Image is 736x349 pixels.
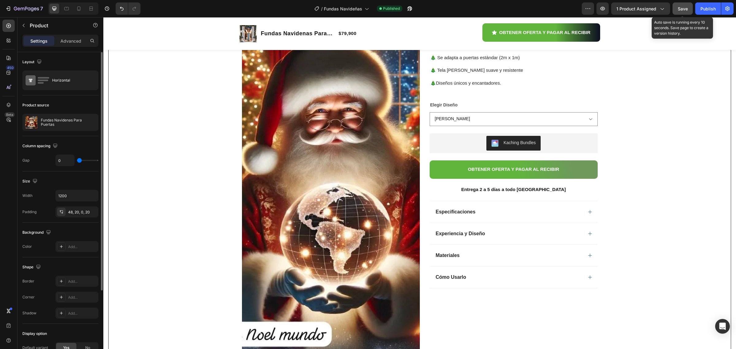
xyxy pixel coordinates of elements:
legend: Elegir Diseño [326,83,355,92]
div: Publish [700,6,716,12]
div: Add... [68,311,97,316]
span: 1 product assigned [616,6,656,12]
span: Save [678,6,688,11]
div: Product source [22,102,49,108]
p: 7 [40,5,43,12]
div: Width [22,193,33,198]
p: Product [30,22,82,29]
div: Horizontal [52,73,90,87]
strong: Entrega 2 a 5 días a todo [GEOGRAPHIC_DATA] [358,170,462,175]
strong: Especificaciones [332,192,372,197]
span: Experiencia y Diseño [332,214,382,219]
span: Materiales [332,236,356,241]
div: Background [22,228,52,237]
button: Kaching Bundles [383,119,437,133]
p: Advanced [60,38,81,44]
span: 🎄 Se adapta a puertas estándar (2m x 1m) [327,38,416,43]
span: OBTENER OFERTA Y PAGAR AL RECIBIR [365,149,456,155]
button: 7 [2,2,46,15]
button: 1 product assigned [611,2,670,15]
img: product feature img [25,116,37,128]
iframe: Design area [103,17,736,349]
div: Undo/Redo [116,2,140,15]
div: Shape [22,263,42,271]
p: Settings [30,38,48,44]
div: Color [22,244,32,249]
div: 48, 20, 0, 20 [68,209,97,215]
span: / [321,6,323,12]
div: Add... [68,244,97,250]
div: Size [22,177,39,186]
span: 🎄 Tela [PERSON_NAME] suave y resistente [327,50,420,56]
div: Kaching Bundles [400,122,432,129]
div: Gap [22,158,29,163]
div: Display option [22,331,47,336]
p: Fundas Navidenas Para Puertas [41,118,96,127]
div: Column spacing [22,142,59,150]
div: Add... [68,279,97,284]
button: <p><span style="font-size:15px;">OBTENER OFERTA Y PAGAR AL RECIBIR</span></p> [326,143,494,162]
span: Cómo Usarlo [332,257,363,263]
input: Auto [56,190,98,201]
button: Save [673,2,693,15]
img: KachingBundles.png [388,122,395,130]
input: Auto [56,155,74,166]
div: Layout [22,58,43,66]
span: Published [383,6,400,11]
button: Publish [695,2,721,15]
div: Shadow [22,310,36,316]
div: Corner [22,294,35,300]
span: Fundas Navideñas [324,6,362,12]
div: Open Intercom Messenger [715,319,730,334]
div: Add... [68,295,97,300]
div: Padding [22,209,36,215]
span: 🎄Diseños únicos y encantadores. [327,63,398,68]
div: 450 [6,65,15,70]
div: Beta [5,112,15,117]
div: Border [22,278,34,284]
